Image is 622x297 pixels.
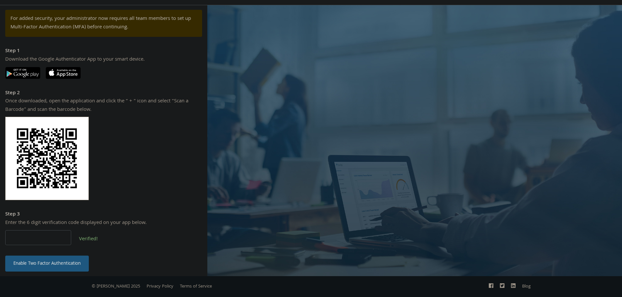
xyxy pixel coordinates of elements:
strong: Step 2 [5,89,20,97]
div: For added security, your administrator now requires all team members to set up Multi-Factor Authe... [10,15,197,32]
img: apple-app-store.svg [46,67,81,79]
strong: Step 1 [5,47,20,55]
div: Enter the 6 digit verification code displayed on your app below. [5,219,202,228]
span: Verified! [79,235,98,244]
div: Once downloaded, open the application and click the “ + “ icon and select “Scan a Barcode” and sc... [5,97,202,114]
img: +COTM5OmAUdwAAAABJRU5ErkJggg== [5,117,89,200]
img: google-play.svg [5,67,40,79]
button: Enable Two Factor Authentication [5,256,89,271]
a: Blog [522,283,531,290]
strong: Step 3 [5,210,20,219]
a: Privacy Policy [147,283,173,290]
div: Download the Google Authenticator App to your smart device. [5,56,202,64]
span: © [PERSON_NAME] 2025 [92,283,140,290]
a: Terms of Service [180,283,212,290]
